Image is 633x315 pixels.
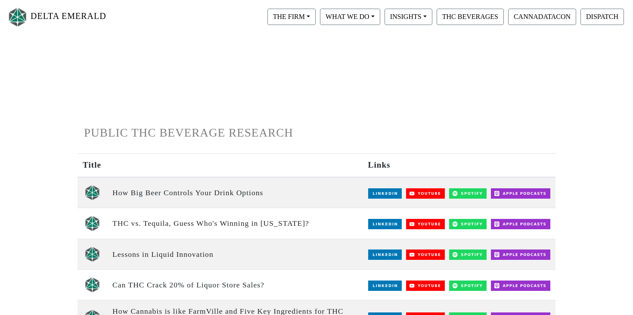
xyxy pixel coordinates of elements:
button: INSIGHTS [385,9,432,25]
a: DISPATCH [578,12,626,20]
td: How Big Beer Controls Your Drink Options [107,177,363,208]
img: LinkedIn [368,188,402,199]
img: Apple Podcasts [491,250,550,260]
img: YouTube [406,219,445,229]
a: CANNADATACON [506,12,578,20]
button: DISPATCH [580,9,624,25]
a: DELTA EMERALD [7,3,106,31]
button: THE FIRM [267,9,316,25]
button: THC BEVERAGES [437,9,504,25]
img: Spotify [449,219,487,229]
img: Spotify [449,250,487,260]
a: THC BEVERAGES [434,12,506,20]
img: Spotify [449,188,487,199]
img: unscripted logo [85,246,100,262]
img: YouTube [406,281,445,291]
th: Title [78,154,107,177]
img: Logo [7,6,28,28]
img: LinkedIn [368,281,402,291]
td: THC vs. Tequila, Guess Who's Winning in [US_STATE]? [107,208,363,239]
img: LinkedIn [368,250,402,260]
img: unscripted logo [85,185,100,200]
button: WHAT WE DO [320,9,380,25]
img: YouTube [406,188,445,199]
button: CANNADATACON [508,9,576,25]
img: LinkedIn [368,219,402,229]
img: unscripted logo [85,277,100,293]
th: Links [363,154,555,177]
img: Apple Podcasts [491,188,550,199]
h1: PUBLIC THC BEVERAGE RESEARCH [84,126,549,140]
img: YouTube [406,250,445,260]
td: Can THC Crack 20% of Liquor Store Sales? [107,270,363,300]
img: Apple Podcasts [491,281,550,291]
img: Apple Podcasts [491,219,550,229]
img: Spotify [449,281,487,291]
td: Lessons in Liquid Innovation [107,239,363,269]
img: unscripted logo [85,215,100,231]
